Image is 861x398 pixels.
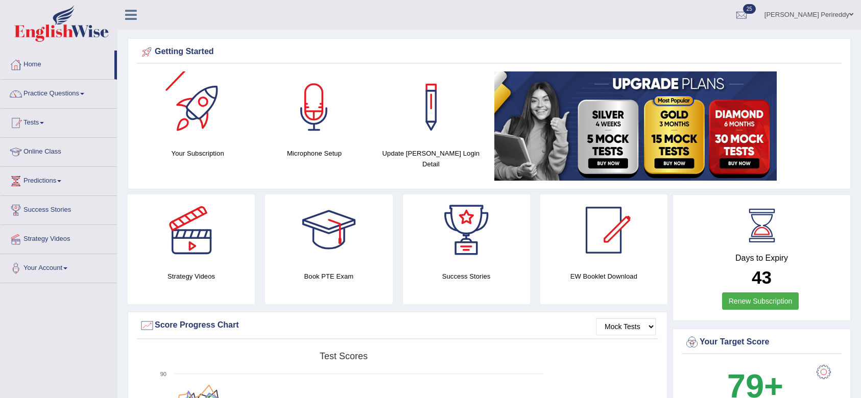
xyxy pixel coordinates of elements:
h4: Success Stories [403,271,530,282]
a: Your Account [1,254,117,280]
a: Practice Questions [1,80,117,105]
img: small5.jpg [494,71,777,181]
h4: Your Subscription [145,148,251,159]
a: Predictions [1,167,117,192]
h4: Update [PERSON_NAME] Login Detail [378,148,484,169]
a: Strategy Videos [1,225,117,251]
h4: Microphone Setup [261,148,367,159]
b: 43 [752,267,772,287]
h4: Book PTE Exam [265,271,392,282]
a: Home [1,51,114,76]
tspan: Test scores [320,351,368,361]
a: Success Stories [1,196,117,221]
a: Tests [1,109,117,134]
a: Renew Subscription [722,292,799,310]
text: 90 [160,371,166,377]
a: Online Class [1,138,117,163]
h4: Strategy Videos [128,271,255,282]
h4: EW Booklet Download [540,271,667,282]
div: Score Progress Chart [139,318,656,333]
div: Getting Started [139,44,839,60]
div: Your Target Score [684,335,839,350]
span: 25 [743,4,756,14]
h4: Days to Expiry [684,254,839,263]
